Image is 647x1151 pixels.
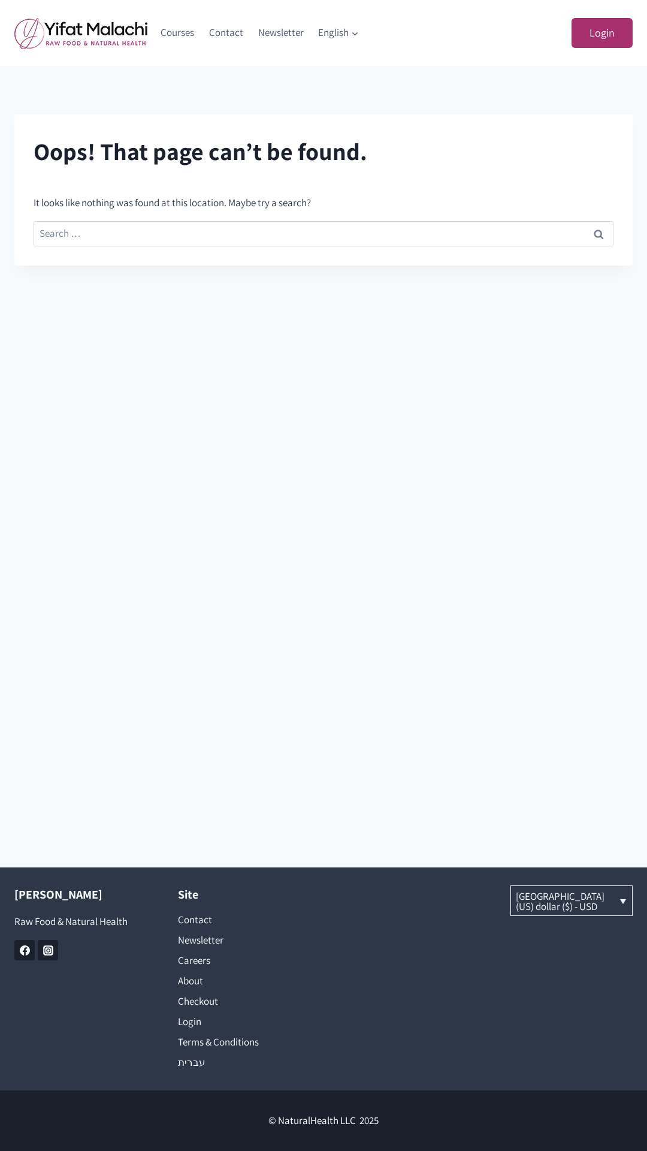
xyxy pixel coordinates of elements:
a: Courses [153,19,202,47]
a: [GEOGRAPHIC_DATA] (US) dollar ($) - USD [511,886,633,915]
nav: Primary Navigation [153,19,367,47]
a: Login [572,18,633,49]
p: It looks like nothing was found at this location. Maybe try a search? [34,195,613,211]
a: עברית [178,1052,306,1072]
a: Facebook [14,940,35,960]
h1: Oops! That page can’t be found. [34,133,613,169]
h2: Site [178,885,306,903]
a: Contact [202,19,251,47]
a: Newsletter [250,19,311,47]
a: Checkout [178,991,306,1011]
a: Terms & Conditions [178,1032,306,1052]
a: Newsletter [178,930,306,950]
img: yifat_logo41_en.png [14,17,147,49]
span: English [318,25,359,41]
a: About [178,971,306,991]
h2: [PERSON_NAME] [14,885,142,903]
a: English [311,19,367,47]
p: © NaturalHealth LLC 2025 [14,1113,633,1129]
p: Raw Food & Natural Health [14,914,142,930]
input: Search [583,221,613,247]
a: Login [178,1011,306,1032]
a: Careers [178,950,306,971]
a: Instagram [38,940,58,960]
a: Contact [178,909,306,930]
